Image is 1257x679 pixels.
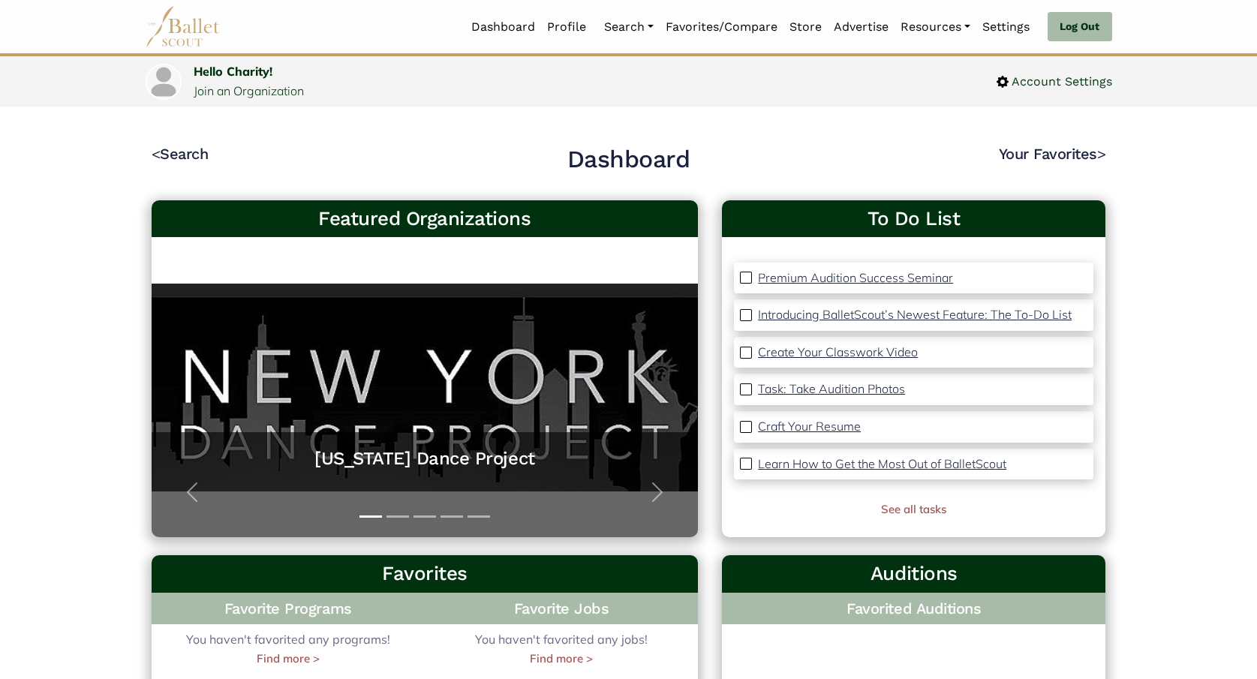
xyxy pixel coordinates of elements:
[734,561,1093,587] h3: Auditions
[257,650,320,668] a: Find more >
[359,508,382,525] button: Slide 1
[152,630,425,668] div: You haven't favorited any programs!
[425,593,698,624] h4: Favorite Jobs
[895,11,976,43] a: Resources
[598,11,660,43] a: Search
[828,11,895,43] a: Advertise
[758,419,861,434] p: Craft Your Resume
[734,206,1093,232] a: To Do List
[758,344,918,359] p: Create Your Classwork Video
[194,83,304,98] a: Join an Organization
[152,593,425,624] h4: Favorite Programs
[1009,72,1112,92] span: Account Settings
[425,630,698,668] div: You haven't favorited any jobs!
[152,144,161,163] code: <
[541,11,592,43] a: Profile
[194,64,272,79] a: Hello Charity!
[441,508,463,525] button: Slide 4
[758,305,1072,325] a: Introducing BalletScout’s Newest Feature: The To-Do List
[758,455,1006,474] a: Learn How to Get the Most Out of BalletScout
[758,269,953,288] a: Premium Audition Success Seminar
[1097,144,1106,163] code: >
[386,508,409,525] button: Slide 2
[567,144,690,176] h2: Dashboard
[758,343,918,362] a: Create Your Classwork Video
[152,145,209,163] a: <Search
[167,447,684,470] a: [US_STATE] Dance Project
[976,11,1036,43] a: Settings
[881,502,946,516] a: See all tasks
[758,307,1072,322] p: Introducing BalletScout’s Newest Feature: The To-Do List
[468,508,490,525] button: Slide 5
[413,508,436,525] button: Slide 3
[999,145,1106,163] a: Your Favorites>
[997,72,1112,92] a: Account Settings
[164,561,687,587] h3: Favorites
[758,270,953,285] p: Premium Audition Success Seminar
[147,65,180,98] img: profile picture
[164,206,687,232] h3: Featured Organizations
[758,381,905,396] p: Task: Take Audition Photos
[530,650,593,668] a: Find more >
[758,417,861,437] a: Craft Your Resume
[660,11,783,43] a: Favorites/Compare
[734,599,1093,618] h4: Favorited Auditions
[465,11,541,43] a: Dashboard
[783,11,828,43] a: Store
[758,456,1006,471] p: Learn How to Get the Most Out of BalletScout
[758,380,905,399] a: Task: Take Audition Photos
[1048,12,1111,42] a: Log Out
